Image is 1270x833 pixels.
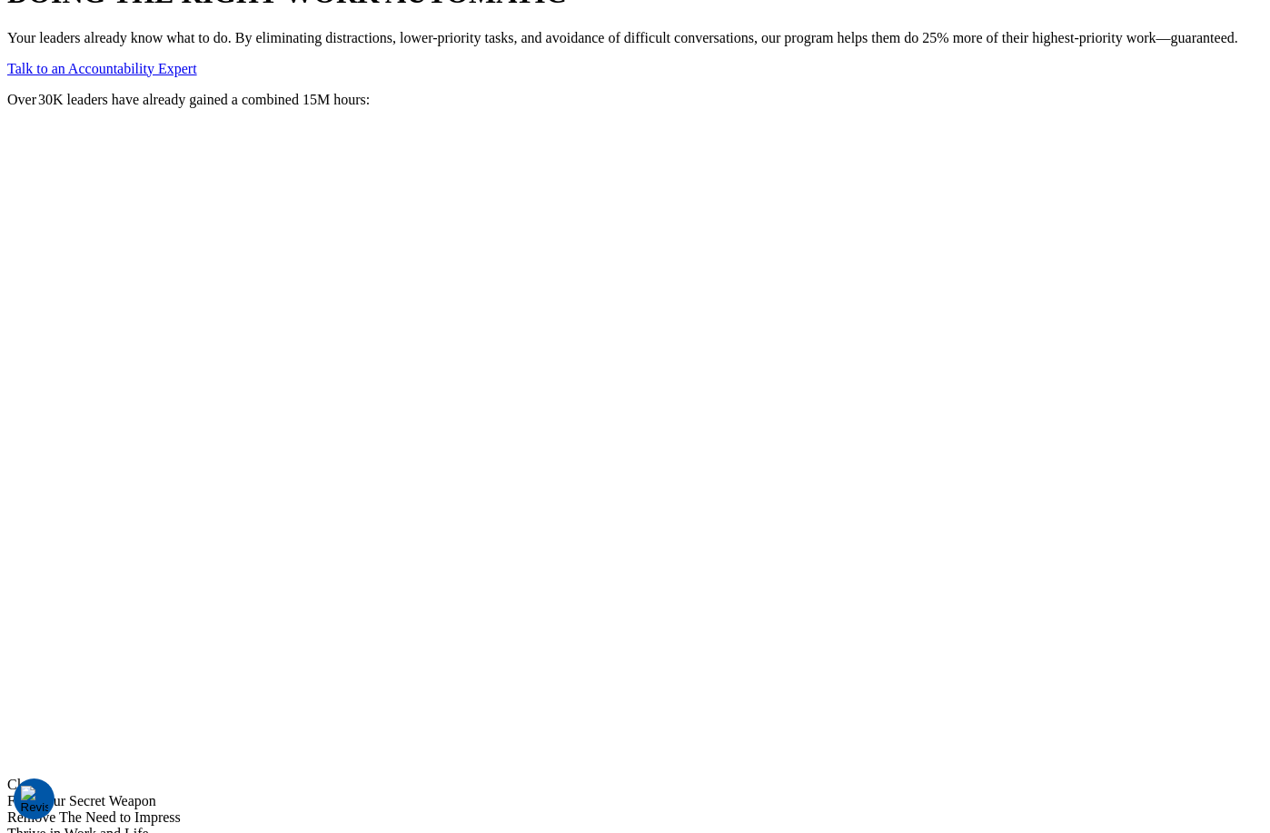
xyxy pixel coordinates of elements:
[21,786,48,813] img: Revisit consent button
[7,61,197,76] a: Talk to an Accountability Expert
[7,92,1263,108] p: Over 30K leaders have already gained a combined 15M hours:
[21,786,48,813] button: Consent Preferences
[628,2,683,15] span: First name
[485,187,563,202] a: Privacy Policy
[7,809,1263,826] div: Remove The Need to Impress
[7,793,1263,809] div: Find Your Secret Weapon
[7,777,40,792] span: Close
[7,30,1263,46] p: Your leaders already know what to do. By eliminating distractions, lower-priority tasks, and avoi...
